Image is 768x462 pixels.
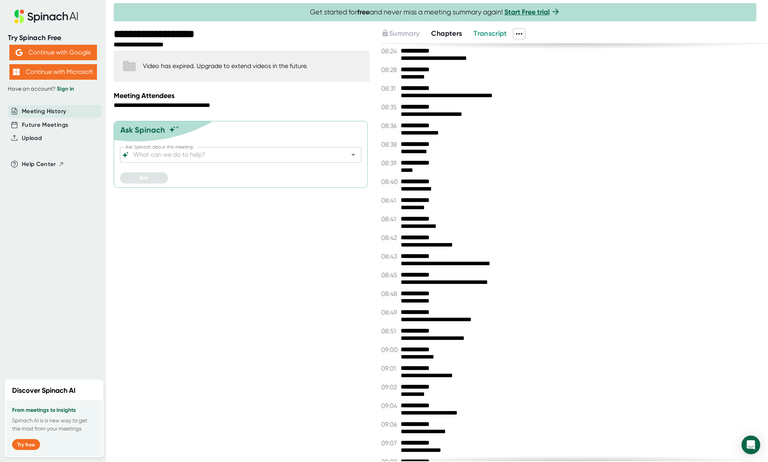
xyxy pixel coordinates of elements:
[381,234,399,241] span: 08:42
[120,172,168,184] button: Ask
[57,86,74,92] a: Sign in
[381,103,399,111] span: 08:35
[381,28,419,39] button: Summary
[357,8,370,16] b: free
[381,439,399,447] span: 09:07
[22,134,42,143] button: Upload
[381,253,399,260] span: 08:43
[22,160,56,169] span: Help Center
[120,125,165,135] div: Ask Spinach
[381,47,399,55] span: 08:24
[381,365,399,372] span: 09:01
[381,141,399,148] span: 08:38
[381,271,399,279] span: 08:45
[8,33,98,42] div: Try Spinach Free
[381,346,399,353] span: 09:00
[431,29,462,38] span: Chapters
[22,160,64,169] button: Help Center
[742,436,760,454] div: Open Intercom Messenger
[381,66,399,73] span: 08:28
[389,29,419,38] span: Summary
[381,327,399,335] span: 08:51
[381,402,399,409] span: 09:04
[8,86,98,93] div: Have an account?
[381,178,399,185] span: 08:40
[381,383,399,391] span: 09:02
[139,175,148,181] span: Ask
[22,107,66,116] button: Meeting History
[348,149,359,160] button: Open
[12,416,96,433] p: Spinach AI is a new way to get the most from your meetings
[431,28,462,39] button: Chapters
[381,197,399,204] span: 08:41
[16,49,23,56] img: Aehbyd4JwY73AAAAAElFTkSuQmCC
[474,29,507,38] span: Transcript
[12,439,40,450] button: Try free
[9,45,97,60] button: Continue with Google
[114,91,372,100] div: Meeting Attendees
[381,215,399,223] span: 08:41
[143,62,308,70] div: Video has expired. Upgrade to extend videos in the future.
[12,407,96,413] h3: From meetings to insights
[381,28,431,39] div: Upgrade to access
[474,28,507,39] button: Transcript
[381,290,399,297] span: 08:48
[132,149,336,160] input: What can we do to help?
[310,8,560,17] span: Get started for and never miss a meeting summary again!
[381,421,399,428] span: 09:06
[381,85,399,92] span: 08:31
[12,385,76,396] h2: Discover Spinach AI
[504,8,550,16] a: Start Free trial
[381,159,399,167] span: 08:39
[381,122,399,129] span: 08:36
[9,64,97,80] button: Continue with Microsoft
[381,309,399,316] span: 08:49
[22,121,68,129] button: Future Meetings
